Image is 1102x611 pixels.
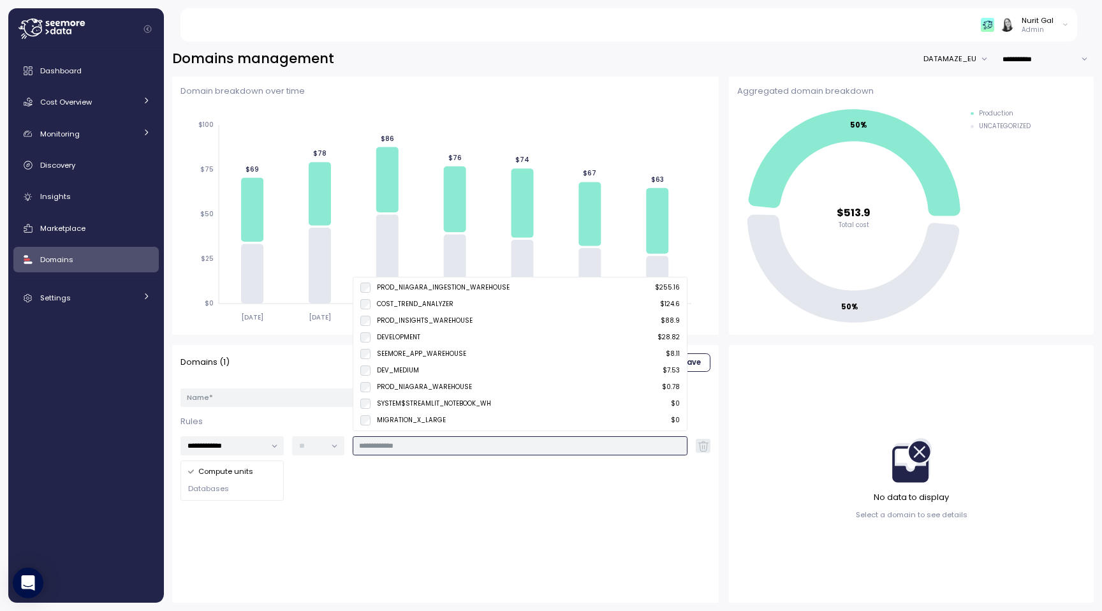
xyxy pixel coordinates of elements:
[856,510,967,520] p: Select a domain to see details
[13,285,159,311] a: Settings
[377,416,446,425] div: MIGRATION_X_LARGE
[309,313,331,321] tspan: [DATE]
[13,247,159,272] a: Domains
[40,191,71,202] span: Insights
[979,122,1031,131] div: UNCATEGORIZED
[201,255,214,263] tspan: $25
[1022,26,1054,34] p: Admin
[13,216,159,241] a: Marketplace
[13,89,159,115] a: Cost Overview
[377,316,473,325] div: PROD_INSIGHTS_WAREHOUSE
[377,300,453,309] div: COST_TREND_ANALYZER
[515,156,529,165] tspan: $74
[583,170,596,178] tspan: $67
[377,366,419,375] div: DEV_MEDIUM
[448,154,461,162] tspan: $76
[40,66,82,76] span: Dashboard
[40,129,80,139] span: Monitoring
[40,254,73,265] span: Domains
[979,109,1013,118] div: Production
[981,18,994,31] img: 65f98ecb31a39d60f1f315eb.PNG
[672,353,710,372] button: Save
[180,415,710,428] p: Rules
[655,283,680,292] p: $ 255.16
[198,121,214,129] tspan: $100
[198,466,253,478] span: Compute units
[200,210,214,219] tspan: $50
[246,165,259,173] tspan: $69
[377,333,420,342] div: DEVELOPMENT
[13,152,159,178] a: Discovery
[40,293,71,303] span: Settings
[172,50,334,68] h2: Domains management
[737,85,1085,98] p: Aggregated domain breakdown
[1000,18,1013,31] img: ACg8ocIVugc3DtI--ID6pffOeA5XcvoqExjdOmyrlhjOptQpqjom7zQ=s96-c
[839,221,869,230] tspan: Total cost
[313,150,327,158] tspan: $78
[377,283,510,292] div: PROD_NIAGARA_INGESTION_WAREHOUSE
[205,300,214,308] tspan: $0
[666,350,680,358] p: $ 8.11
[377,350,466,358] div: SEEMORE_APP_WAREHOUSE
[661,316,680,325] p: $ 88.9
[140,24,156,34] button: Collapse navigation
[662,383,680,392] p: $ 0.78
[381,135,394,143] tspan: $86
[13,58,159,84] a: Dashboard
[923,50,994,68] button: DATAMAZE_EU
[837,205,871,219] tspan: $513.9
[671,399,680,408] p: $ 0
[671,416,680,425] p: $ 0
[40,223,85,233] span: Marketplace
[180,356,230,369] p: Domains ( 1 )
[200,166,214,174] tspan: $75
[13,184,159,210] a: Insights
[13,121,159,147] a: Monitoring
[658,333,680,342] p: $ 28.82
[650,175,663,184] tspan: $63
[40,160,75,170] span: Discovery
[40,97,92,107] span: Cost Overview
[660,300,680,309] p: $ 124.6
[241,313,263,321] tspan: [DATE]
[377,399,491,408] div: SYSTEM$STREAMLIT_NOTEBOOK_WH
[1022,15,1054,26] div: Nurit Gal
[13,568,43,598] div: Open Intercom Messenger
[682,354,701,371] span: Save
[874,491,949,504] p: No data to display
[188,483,229,495] span: Databases
[377,383,472,392] div: PROD_NIAGARA_WAREHOUSE
[663,366,680,375] p: $ 7.53
[180,85,710,98] p: Domain breakdown over time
